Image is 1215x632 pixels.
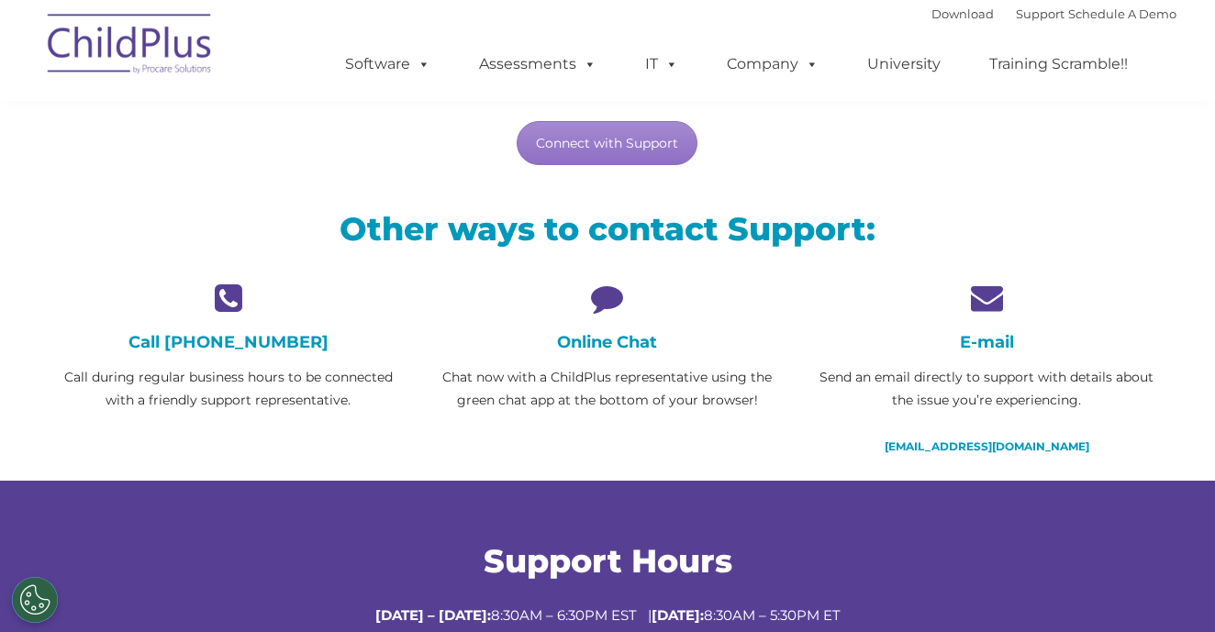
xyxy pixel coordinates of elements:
a: Schedule A Demo [1068,6,1176,21]
a: Connect with Support [517,121,697,165]
h4: Online Chat [431,332,783,352]
p: Chat now with a ChildPlus representative using the green chat app at the bottom of your browser! [431,366,783,412]
strong: [DATE] – [DATE]: [375,606,491,624]
font: | [931,6,1176,21]
p: Send an email directly to support with details about the issue you’re experiencing. [811,366,1163,412]
a: Company [708,46,837,83]
a: Assessments [461,46,615,83]
img: ChildPlus by Procare Solutions [39,1,222,93]
span: 8:30AM – 6:30PM EST | 8:30AM – 5:30PM ET [375,606,841,624]
strong: [DATE]: [652,606,704,624]
a: IT [627,46,697,83]
h4: Call [PHONE_NUMBER] [52,332,404,352]
a: Training Scramble!! [971,46,1146,83]
span: Support Hours [484,541,732,581]
a: Download [931,6,994,21]
button: Cookies Settings [12,577,58,623]
a: University [849,46,959,83]
p: Call during regular business hours to be connected with a friendly support representative. [52,366,404,412]
a: [EMAIL_ADDRESS][DOMAIN_NAME] [885,439,1089,453]
a: Support [1016,6,1065,21]
a: Software [327,46,449,83]
h4: E-mail [811,332,1163,352]
h2: Other ways to contact Support: [52,208,1163,249]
